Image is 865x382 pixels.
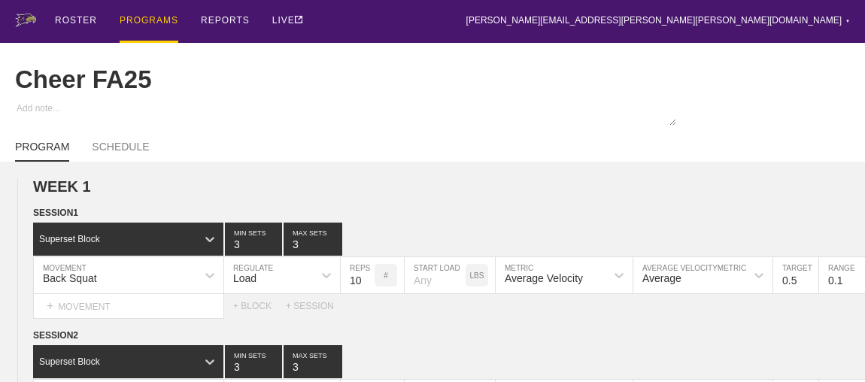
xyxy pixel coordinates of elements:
div: Back Squat [43,272,97,284]
p: LBS [470,271,484,280]
div: + SESSION [286,301,346,311]
div: ▼ [845,17,850,26]
div: Average Velocity [505,272,583,284]
div: Superset Block [39,356,100,367]
span: SESSION 2 [33,330,78,341]
span: WEEK 1 [33,178,91,195]
a: SCHEDULE [92,141,149,160]
span: + [47,299,53,312]
div: Load [233,272,256,284]
div: + BLOCK [233,301,286,311]
iframe: Chat Widget [790,310,865,382]
a: PROGRAM [15,141,69,162]
div: MOVEMENT [33,294,224,319]
input: Any [405,257,466,293]
p: # [384,271,388,280]
div: Superset Block [39,234,100,244]
input: None [284,223,342,256]
span: SESSION 1 [33,208,78,218]
div: Average [642,272,681,284]
input: None [284,345,342,378]
img: logo [15,14,36,27]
